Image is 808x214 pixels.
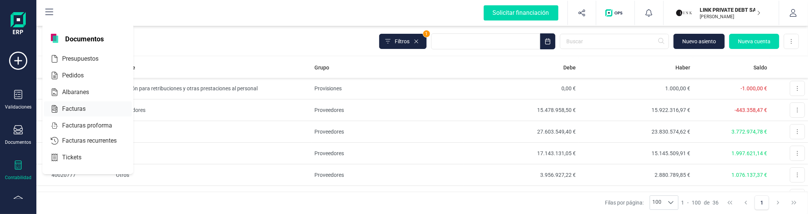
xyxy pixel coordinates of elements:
span: de [704,199,710,206]
td: 1.000,00 € [579,78,694,99]
button: Previous Page [739,195,753,210]
span: Haber [675,64,690,71]
td: 15.922.316,97 € [579,99,694,121]
td: 14005 [36,78,113,99]
button: Next Page [771,195,785,210]
span: 100 [650,196,664,209]
span: 1.076.137,37 € [731,172,767,178]
td: Clientes (euros) [113,186,311,208]
img: LI [676,5,692,21]
td: 40020444 [36,121,113,143]
div: Contabilidad [5,175,31,181]
td: 15.478.958,50 € [464,99,579,121]
td: 40020777 [36,164,113,186]
button: Solicitar financiación [475,1,567,25]
span: 1 [681,199,685,206]
span: Facturas proforma [59,121,126,130]
span: Tickets [59,153,95,162]
td: Provisión para retribuciones y otras prestaciones al personal [113,78,311,99]
span: Grupo [314,64,329,71]
span: -443.358,47 € [735,107,767,113]
div: Validaciones [5,104,31,110]
button: Last Page [787,195,801,210]
td: Provisiones [311,78,464,99]
td: 23.830.574,62 € [579,121,694,143]
td: Clientes [311,186,464,208]
td: Proveedores [311,121,464,143]
button: Nueva cuenta [729,34,779,49]
button: Logo de OPS [601,1,630,25]
span: Facturas recurrentes [59,136,130,145]
td: 43009994 [36,186,113,208]
td: Proveedores [311,164,464,186]
span: 36 [713,199,719,206]
button: Nuevo asiento [674,34,725,49]
span: 1.997.621,14 € [731,150,767,156]
span: Pedidos [59,71,97,80]
td: Otros [113,121,311,143]
div: Filas por página: [605,195,678,210]
span: Nuevo asiento [682,38,716,45]
span: 3.772.974,78 € [731,129,767,135]
input: Buscar [560,34,669,49]
button: Filtros [379,34,427,49]
span: Albaranes [59,88,103,97]
span: 1 [423,30,430,37]
span: Nueva cuenta [738,38,770,45]
span: Presupuestos [59,54,112,63]
td: 0,00 € [464,78,579,99]
div: Documentos [5,139,31,145]
button: Choose Date [540,33,555,49]
td: 3.956.927,22 € [464,164,579,186]
span: Saldo [753,64,767,71]
td: 27.603.549,40 € [464,121,579,143]
span: 100 [692,199,701,206]
td: 3.482.618,71 € [579,186,694,208]
td: Otros [113,143,311,164]
td: Proveedores [113,99,311,121]
td: 2.880.789,85 € [579,164,694,186]
td: 30.952.126,79 € [464,186,579,208]
div: - [681,199,719,206]
p: [PERSON_NAME] [700,14,761,20]
td: 17.143.131,05 € [464,143,579,164]
img: Logo de OPS [605,9,625,17]
span: Documentos [61,34,108,43]
button: First Page [723,195,737,210]
td: 40010004 [36,99,113,121]
td: Proveedores [311,143,464,164]
p: LINK PRIVATE DEBT SA [700,6,761,14]
div: Solicitar financiación [484,5,558,20]
td: Proveedores [311,99,464,121]
td: Otros [113,164,311,186]
span: -1.000,00 € [741,85,767,91]
td: 15.145.509,91 € [579,143,694,164]
img: Logo Finanedi [11,12,26,36]
span: Facturas [59,104,99,113]
button: Page 1 [755,195,769,210]
span: Filtros [395,38,409,45]
td: 40020666 [36,143,113,164]
button: LILINK PRIVATE DEBT SA[PERSON_NAME] [673,1,770,25]
span: Debe [563,64,576,71]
